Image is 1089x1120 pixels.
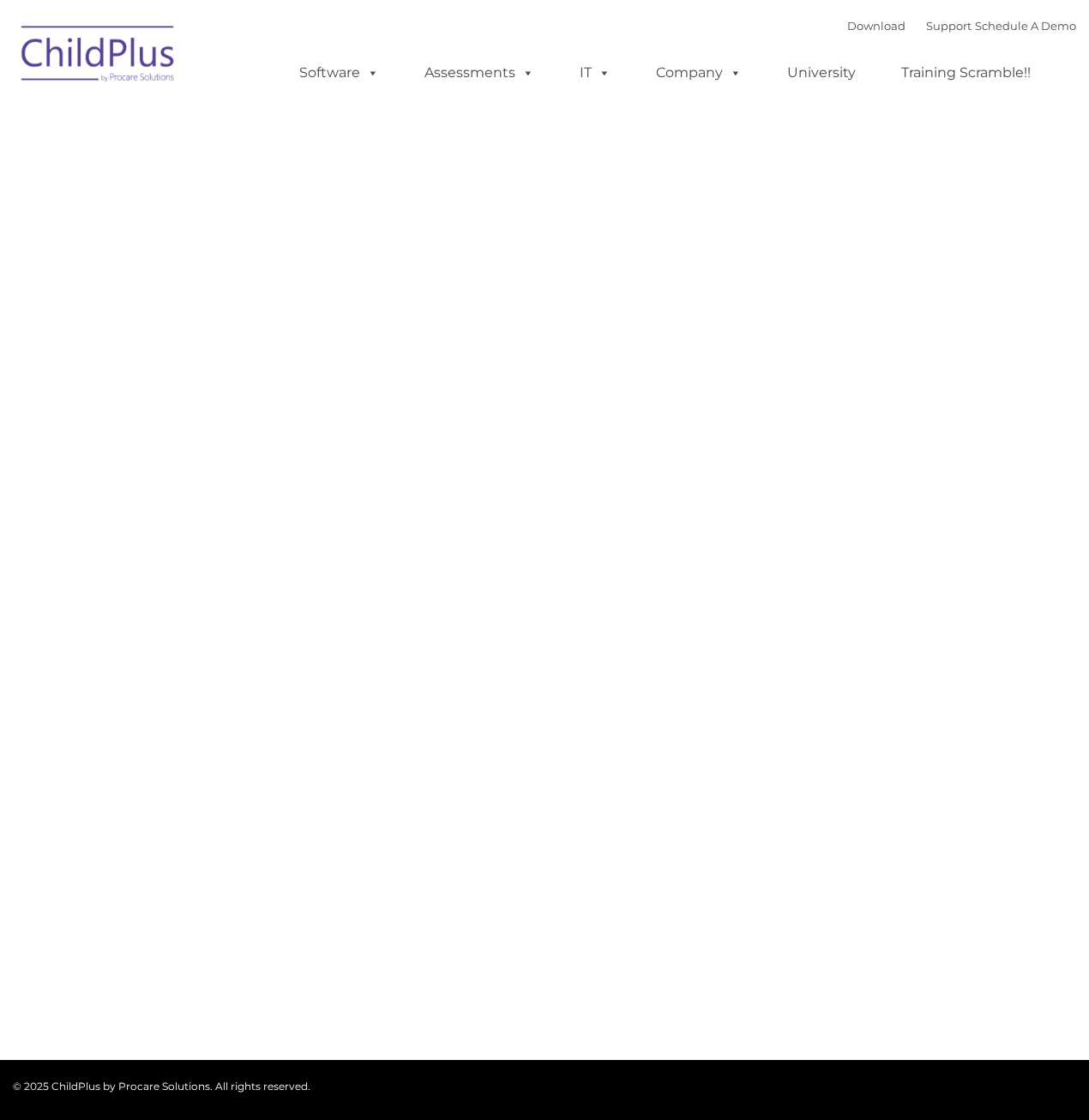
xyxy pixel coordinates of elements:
[847,19,1076,33] font: |
[282,56,396,90] a: Software
[13,1080,310,1093] span: © 2025 ChildPlus by Procare Solutions. All rights reserved.
[847,19,905,33] a: Download
[884,56,1048,90] a: Training Scramble!!
[639,56,759,90] a: Company
[407,56,551,90] a: Assessments
[13,14,184,99] img: ChildPlus by Procare Solutions
[926,19,972,33] a: Support
[770,56,873,90] a: University
[975,19,1076,33] a: Schedule A Demo
[563,56,628,90] a: IT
